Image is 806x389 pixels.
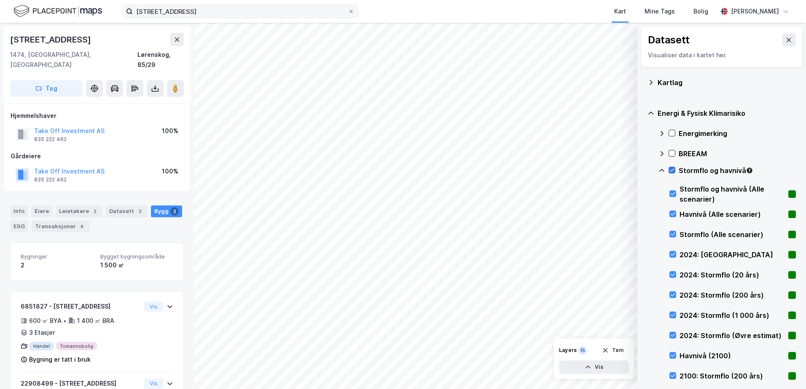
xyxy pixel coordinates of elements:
[10,205,28,217] div: Info
[645,6,675,16] div: Mine Tags
[21,301,141,312] div: 6851827 - [STREET_ADDRESS]
[731,6,779,16] div: [PERSON_NAME]
[10,80,83,97] button: Tag
[34,136,67,143] div: 835 222 462
[11,111,183,121] div: Hjemmelshaver
[680,290,785,300] div: 2024: Stormflo (200 års)
[21,260,94,270] div: 2
[680,371,785,381] div: 2100: Stormflo (200 års)
[162,166,178,176] div: 100%
[162,126,178,136] div: 100%
[13,4,102,19] img: logo.f888ab2527a4732fd821a326f86c7f29.svg
[151,205,182,217] div: Bygg
[679,128,796,139] div: Energimerking
[10,221,28,232] div: ESG
[144,378,163,389] button: Vis
[680,310,785,320] div: 2024: Stormflo (1 000 års)
[764,349,806,389] iframe: Chat Widget
[680,250,785,260] div: 2024: [GEOGRAPHIC_DATA]
[77,316,114,326] div: 1 400 ㎡ BRA
[133,5,348,18] input: Søk på adresse, matrikkel, gårdeiere, leietakere eller personer
[680,209,785,219] div: Havnivå (Alle scenarier)
[559,360,629,374] button: Vis
[680,270,785,280] div: 2024: Stormflo (20 års)
[578,346,587,354] div: 15
[29,354,91,365] div: Bygning er tatt i bruk
[32,221,89,232] div: Transaksjoner
[106,205,148,217] div: Datasett
[100,260,173,270] div: 1 500 ㎡
[136,207,144,216] div: 2
[29,328,55,338] div: 3 Etasjer
[63,317,67,324] div: •
[693,6,708,16] div: Bolig
[21,378,141,389] div: 22908499 - [STREET_ADDRESS]
[31,205,52,217] div: Eiere
[658,108,796,118] div: Energi & Fysisk Klimarisiko
[559,347,577,354] div: Layers
[596,344,629,357] button: Tøm
[648,33,690,47] div: Datasett
[648,50,795,60] div: Visualiser data i kartet her.
[10,33,93,46] div: [STREET_ADDRESS]
[680,351,785,361] div: Havnivå (2100)
[680,330,785,341] div: 2024: Stormflo (Øvre estimat)
[144,301,163,312] button: Vis
[680,229,785,240] div: Stormflo (Alle scenarier)
[658,77,796,88] div: Kartlag
[56,205,102,217] div: Leietakere
[746,167,753,174] div: Tooltip anchor
[91,207,99,216] div: 2
[679,149,796,159] div: BREEAM
[10,50,137,70] div: 1474, [GEOGRAPHIC_DATA], [GEOGRAPHIC_DATA]
[614,6,626,16] div: Kart
[137,50,184,70] div: Lørenskog, 85/29
[170,207,179,216] div: 2
[21,253,94,260] span: Bygninger
[11,151,183,161] div: Gårdeiere
[100,253,173,260] span: Bygget bygningsområde
[680,184,785,204] div: Stormflo og havnivå (Alle scenarier)
[78,222,86,231] div: 4
[29,316,62,326] div: 600 ㎡ BYA
[34,176,67,183] div: 835 222 462
[679,165,796,176] div: Stormflo og havnivå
